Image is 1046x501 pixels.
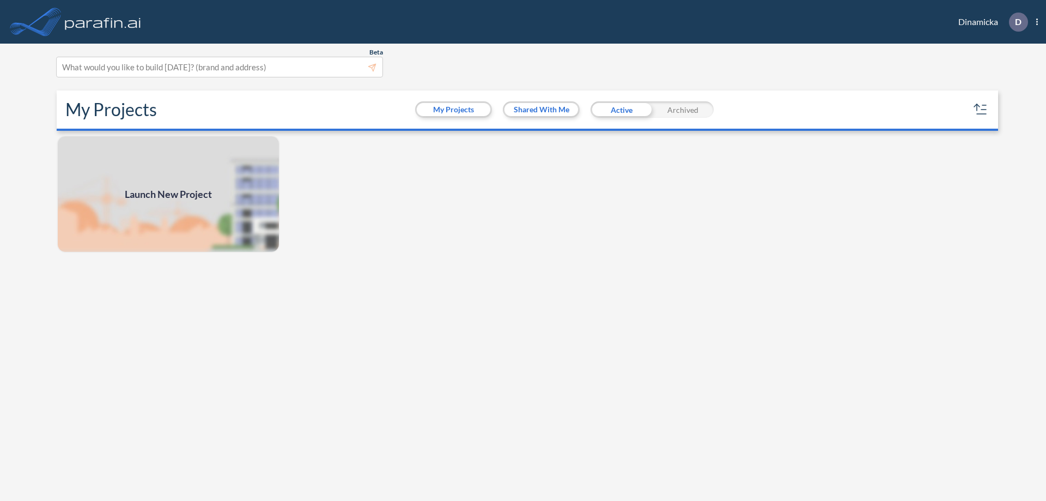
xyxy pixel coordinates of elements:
[591,101,652,118] div: Active
[369,48,383,57] span: Beta
[417,103,490,116] button: My Projects
[652,101,714,118] div: Archived
[63,11,143,33] img: logo
[1015,17,1021,27] p: D
[57,135,280,253] a: Launch New Project
[504,103,578,116] button: Shared With Me
[942,13,1038,32] div: Dinamicka
[972,101,989,118] button: sort
[65,99,157,120] h2: My Projects
[125,187,212,202] span: Launch New Project
[57,135,280,253] img: add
